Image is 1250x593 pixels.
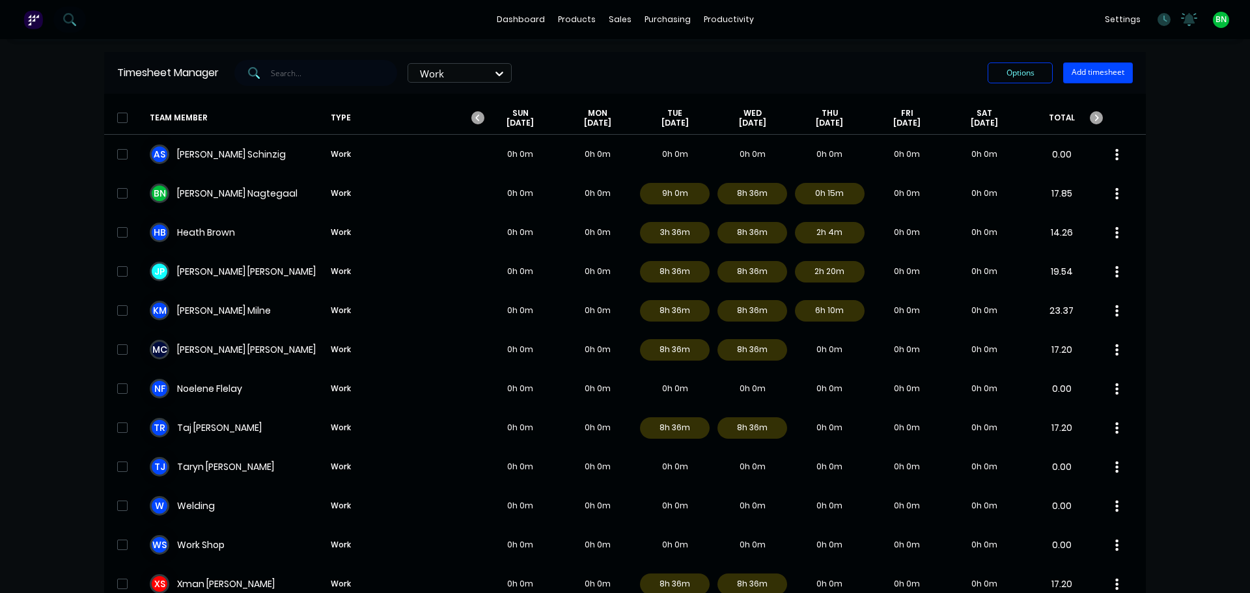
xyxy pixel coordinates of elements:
div: purchasing [638,10,697,29]
div: sales [602,10,638,29]
button: Options [988,62,1053,83]
img: Factory [23,10,43,29]
div: products [551,10,602,29]
span: [DATE] [584,118,611,128]
span: TOTAL [1023,108,1100,128]
div: Timesheet Manager [117,65,219,81]
input: Search... [271,60,398,86]
span: FRI [901,108,913,118]
span: [DATE] [507,118,534,128]
div: settings [1098,10,1147,29]
button: Add timesheet [1063,62,1133,83]
span: MON [588,108,607,118]
span: [DATE] [893,118,921,128]
span: TYPE [326,108,482,128]
span: [DATE] [816,118,843,128]
span: THU [822,108,838,118]
span: BN [1215,14,1227,25]
span: TEAM MEMBER [150,108,326,128]
span: [DATE] [661,118,689,128]
a: dashboard [490,10,551,29]
span: WED [743,108,762,118]
span: SUN [512,108,529,118]
span: [DATE] [971,118,998,128]
span: [DATE] [739,118,766,128]
span: TUE [667,108,682,118]
div: productivity [697,10,760,29]
span: SAT [977,108,992,118]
